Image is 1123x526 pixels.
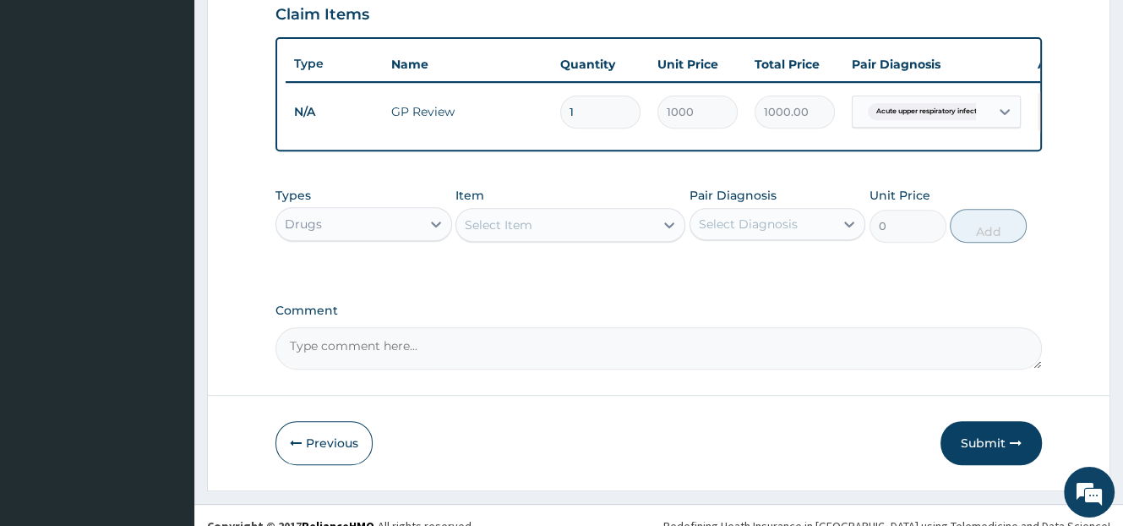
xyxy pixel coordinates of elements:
[940,421,1042,465] button: Submit
[465,216,532,233] div: Select Item
[286,48,383,79] th: Type
[950,209,1027,243] button: Add
[843,47,1029,81] th: Pair Diagnosis
[455,187,484,204] label: Item
[275,189,311,203] label: Types
[1029,47,1114,81] th: Actions
[870,187,930,204] label: Unit Price
[383,47,552,81] th: Name
[8,348,322,408] textarea: Type your message and hit 'Enter'
[649,47,746,81] th: Unit Price
[699,216,798,233] div: Select Diagnosis
[868,103,990,120] span: Acute upper respiratory infect...
[275,6,369,25] h3: Claim Items
[275,304,1042,318] label: Comment
[285,216,322,233] div: Drugs
[277,8,318,49] div: Minimize live chat window
[690,187,777,204] label: Pair Diagnosis
[552,47,649,81] th: Quantity
[31,85,68,127] img: d_794563401_company_1708531726252_794563401
[98,156,233,327] span: We're online!
[383,95,552,129] td: GP Review
[286,96,383,128] td: N/A
[275,421,373,465] button: Previous
[88,95,284,117] div: Chat with us now
[746,47,843,81] th: Total Price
